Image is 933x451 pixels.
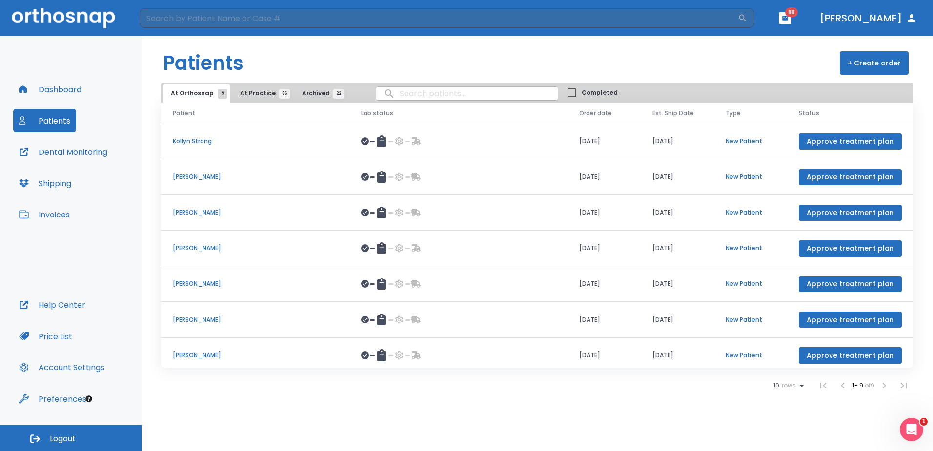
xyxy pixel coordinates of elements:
[279,89,290,99] span: 56
[568,195,641,231] td: [DATE]
[12,8,115,28] img: Orthosnap
[582,88,618,97] span: Completed
[726,279,775,288] p: New Patient
[726,172,775,181] p: New Patient
[13,387,92,410] button: Preferences
[799,205,902,221] button: Approve treatment plan
[799,109,819,118] span: Status
[785,7,798,17] span: 88
[773,382,779,389] span: 10
[13,356,110,379] button: Account Settings
[641,195,714,231] td: [DATE]
[799,276,902,292] button: Approve treatment plan
[173,315,338,324] p: [PERSON_NAME]
[641,266,714,302] td: [DATE]
[726,208,775,217] p: New Patient
[852,381,865,389] span: 1 - 9
[240,89,284,98] span: At Practice
[13,293,91,317] button: Help Center
[361,109,393,118] span: Lab status
[173,137,338,146] p: Kollyn Strong
[13,172,77,195] button: Shipping
[641,231,714,266] td: [DATE]
[652,109,694,118] span: Est. Ship Date
[799,347,902,364] button: Approve treatment plan
[333,89,344,99] span: 22
[173,172,338,181] p: [PERSON_NAME]
[173,279,338,288] p: [PERSON_NAME]
[173,208,338,217] p: [PERSON_NAME]
[568,338,641,373] td: [DATE]
[726,244,775,253] p: New Patient
[84,394,93,403] div: Tooltip anchor
[568,266,641,302] td: [DATE]
[13,140,113,164] button: Dental Monitoring
[13,324,78,348] button: Price List
[163,84,348,103] div: tabs
[173,351,338,360] p: [PERSON_NAME]
[641,338,714,373] td: [DATE]
[173,109,195,118] span: Patient
[568,124,641,159] td: [DATE]
[568,302,641,338] td: [DATE]
[799,240,902,257] button: Approve treatment plan
[140,8,738,28] input: Search by Patient Name or Case #
[816,9,921,27] button: [PERSON_NAME]
[218,89,227,99] span: 9
[50,433,76,444] span: Logout
[779,382,796,389] span: rows
[799,312,902,328] button: Approve treatment plan
[568,159,641,195] td: [DATE]
[13,78,87,101] button: Dashboard
[900,418,923,441] iframe: Intercom live chat
[568,231,641,266] td: [DATE]
[865,381,874,389] span: of 9
[163,48,243,78] h1: Patients
[579,109,612,118] span: Order date
[173,244,338,253] p: [PERSON_NAME]
[171,89,223,98] span: At Orthosnap
[726,137,775,146] p: New Patient
[641,302,714,338] td: [DATE]
[376,84,558,103] input: search
[13,109,76,132] button: Patients
[13,203,76,226] button: Invoices
[799,169,902,185] button: Approve treatment plan
[726,109,741,118] span: Type
[302,89,339,98] span: Archived
[840,51,909,75] button: + Create order
[920,418,928,426] span: 1
[641,159,714,195] td: [DATE]
[799,133,902,150] button: Approve treatment plan
[641,124,714,159] td: [DATE]
[726,315,775,324] p: New Patient
[726,351,775,360] p: New Patient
